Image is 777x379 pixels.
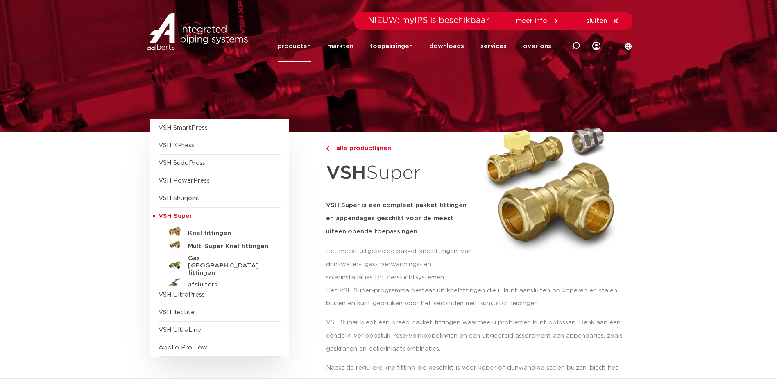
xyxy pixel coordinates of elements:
a: VSH SmartPress [159,125,208,131]
img: chevron-right.svg [326,146,329,151]
a: producten [278,30,311,62]
nav: Menu [278,30,551,62]
a: VSH PowerPress [159,178,210,184]
a: over ons [523,30,551,62]
h5: VSH Super is een compleet pakket fittingen en appendages geschikt voor de meest uiteenlopende toe... [326,199,474,238]
h1: Super [326,158,474,189]
a: VSH Shurjoint [159,195,200,201]
a: afsluiters [159,277,281,290]
h5: Multi Super Knel fittingen [188,243,269,250]
p: VSH Super biedt een breed pakket fittingen waarmee u problemen kunt oplossen. Denk aan een ééndel... [326,316,627,356]
a: alle productlijnen [326,144,474,153]
a: VSH Tectite [159,309,195,315]
p: Het VSH Super-programma bestaat uit knelfittingen die u kunt aansluiten op koperen en stalen buiz... [326,284,627,311]
span: alle productlijnen [331,145,391,151]
a: VSH UltraPress [159,292,205,298]
h5: Knel fittingen [188,230,269,237]
a: Knel fittingen [159,225,281,238]
a: sluiten [586,17,619,25]
p: Het meest uitgebreide pakket knelfittingen, van drinkwater-, gas-, verwarmings- en solarinstallat... [326,245,474,284]
a: services [480,30,507,62]
a: VSH XPress [159,142,194,148]
a: markten [327,30,353,62]
span: NIEUW: myIPS is beschikbaar [368,16,489,25]
a: Gas [GEOGRAPHIC_DATA] fittingen [159,251,281,277]
a: toepassingen [370,30,413,62]
span: meer info [516,18,547,24]
h5: Gas [GEOGRAPHIC_DATA] fittingen [188,255,269,277]
span: sluiten [586,18,607,24]
span: VSH Super [159,213,192,219]
a: downloads [429,30,464,62]
a: VSH UltraLine [159,327,201,333]
strong: VSH [326,164,366,183]
h5: afsluiters [188,281,269,289]
a: VSH SudoPress [159,160,205,166]
a: Apollo ProFlow [159,345,207,351]
a: Multi Super Knel fittingen [159,238,281,251]
a: meer info [516,17,560,25]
